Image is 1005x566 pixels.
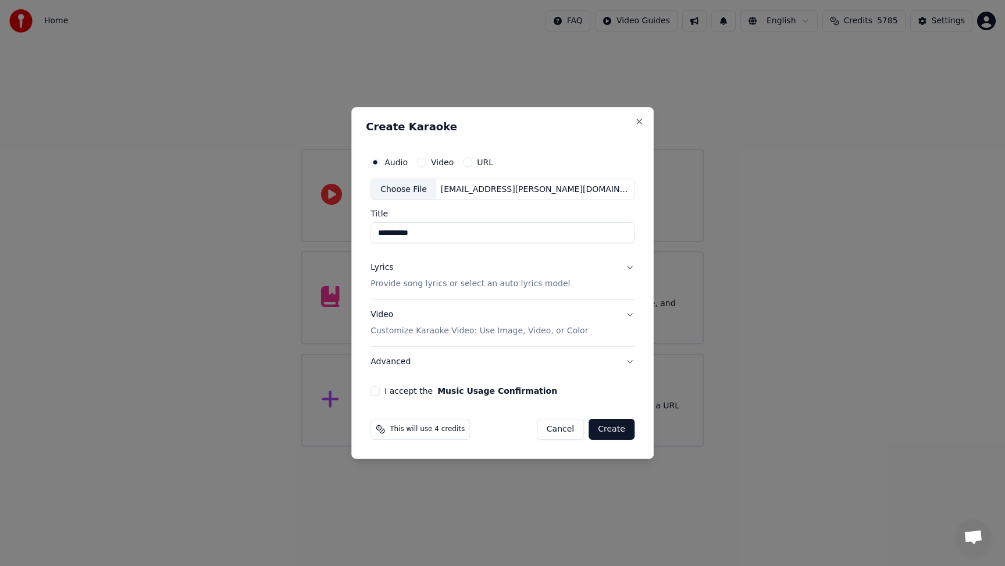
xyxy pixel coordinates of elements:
button: LyricsProvide song lyrics or select an auto lyrics model [370,253,635,300]
button: Advanced [370,347,635,377]
label: Title [370,210,635,218]
button: VideoCustomize Karaoke Video: Use Image, Video, or Color [370,300,635,347]
span: This will use 4 credits [390,425,465,434]
div: Video [370,309,588,337]
label: URL [477,158,493,166]
label: Video [431,158,454,166]
div: Choose File [371,179,436,200]
p: Customize Karaoke Video: Use Image, Video, or Color [370,325,588,337]
label: Audio [384,158,408,166]
label: I accept the [384,387,557,395]
div: [EMAIL_ADDRESS][PERSON_NAME][DOMAIN_NAME]/Shared drives/Sing King G Drive/Filemaker/CPT_Tracks/Ne... [436,184,634,195]
p: Provide song lyrics or select an auto lyrics model [370,279,570,290]
button: I accept the [437,387,557,395]
button: Cancel [537,419,584,440]
div: Lyrics [370,262,393,274]
button: Create [589,419,635,440]
h2: Create Karaoke [366,122,639,132]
